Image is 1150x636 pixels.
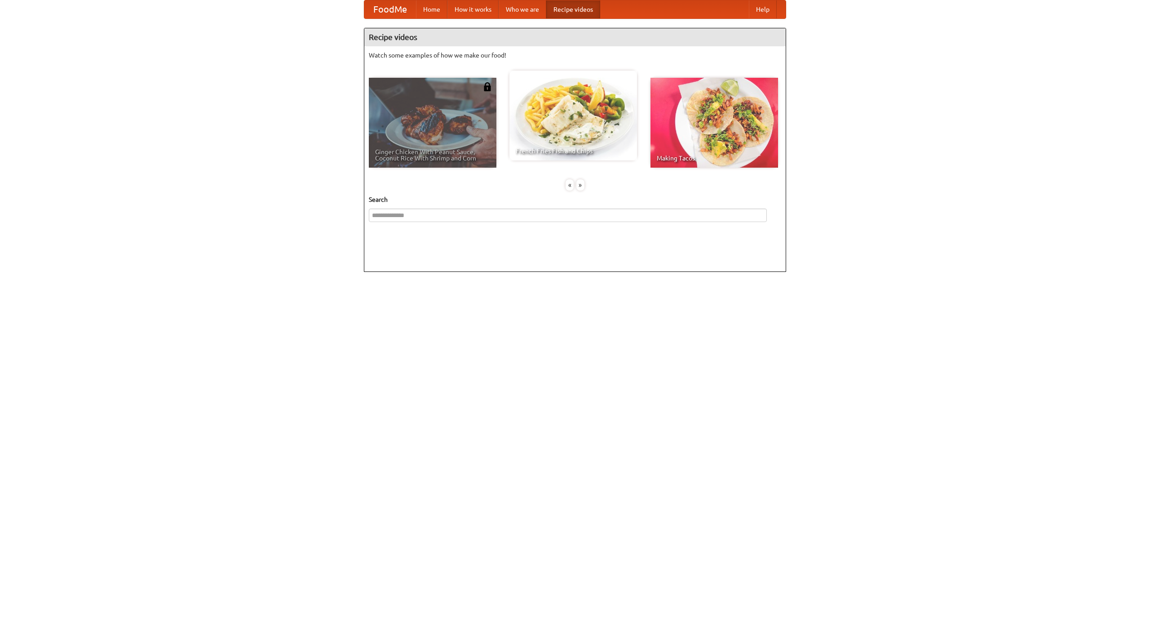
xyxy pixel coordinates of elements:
div: » [576,179,584,191]
a: Recipe videos [546,0,600,18]
span: Making Tacos [657,155,772,161]
a: Making Tacos [650,78,778,168]
div: « [566,179,574,191]
img: 483408.png [483,82,492,91]
h4: Recipe videos [364,28,786,46]
a: FoodMe [364,0,416,18]
a: Home [416,0,447,18]
a: How it works [447,0,499,18]
p: Watch some examples of how we make our food! [369,51,781,60]
a: Help [749,0,777,18]
a: French Fries Fish and Chips [509,71,637,160]
span: French Fries Fish and Chips [516,148,631,154]
a: Who we are [499,0,546,18]
h5: Search [369,195,781,204]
